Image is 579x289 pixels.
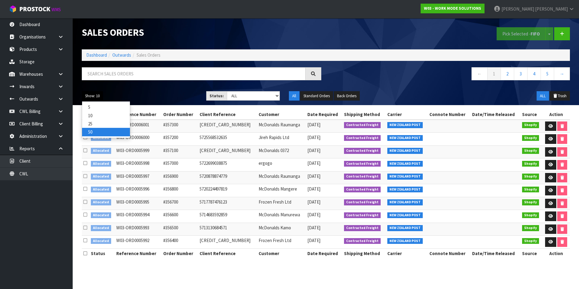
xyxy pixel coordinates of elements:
span: NEW ZEALAND POST [387,187,423,193]
button: Back Orders [334,91,360,101]
span: ProStock [19,5,50,13]
span: Contracted Freight [344,174,381,180]
td: [CREDIT_CARD_NUMBER] [198,236,257,249]
th: Shipping Method [342,110,386,119]
span: Allocated [91,238,111,244]
span: NEW ZEALAND POST [387,174,423,180]
span: [DATE] [307,135,320,140]
th: Carrier [386,110,428,119]
nav: Page navigation [330,67,570,82]
th: Source [521,248,542,258]
span: NEW ZEALAND POST [387,225,423,231]
th: Date Required [306,248,343,258]
td: #356900 [162,171,198,184]
th: Connote Number [428,248,471,258]
strong: Status: [210,93,224,98]
a: Dashboard [86,52,107,58]
span: Contracted Freight [344,199,381,205]
span: [DATE] [307,173,320,179]
th: Action [542,110,570,119]
th: Source [521,110,542,119]
td: 5717787476123 [198,197,257,210]
td: McDonalds Manurewa [257,210,306,223]
td: 5714683592859 [198,210,257,223]
td: W03-ORD0005998 [115,158,162,171]
span: [DATE] [307,199,320,205]
span: Contracted Freight [344,148,381,154]
td: W03-ORD0005997 [115,171,162,184]
span: Shopify [522,122,539,128]
a: 5 [541,67,554,80]
td: #356600 [162,210,198,223]
a: 50 [82,128,130,136]
small: WMS [51,7,61,12]
th: Reference Number [115,110,162,119]
span: Contracted Freight [344,161,381,167]
h1: Sales Orders [82,27,321,38]
span: Shopify [522,238,539,244]
span: Contracted Freight [344,135,381,141]
a: 5 [82,103,130,111]
th: Date/Time Released [471,110,521,119]
th: Connote Number [428,110,471,119]
th: Carrier [386,248,428,258]
span: Shopify [522,225,539,231]
span: Shopify [522,174,539,180]
td: W03-ORD0005994 [115,210,162,223]
td: 5725568532635 [198,133,257,146]
img: cube-alt.png [9,5,17,13]
td: ergogo [257,158,306,171]
td: McDonalds Raumanga [257,171,306,184]
button: ALL [537,91,549,101]
a: 3 [514,67,528,80]
span: [DATE] [307,212,320,218]
a: 25 [82,120,130,128]
th: Customer [257,110,306,119]
span: Shopify [522,135,539,141]
th: Status [89,248,115,258]
a: 10 [82,111,130,120]
th: Customer [257,248,306,258]
td: W03-ORD0006001 [115,120,162,133]
span: Contracted Freight [344,187,381,193]
a: Outwards [112,52,131,58]
span: Shopify [522,212,539,218]
td: #357300 [162,120,198,133]
td: 5722699038875 [198,158,257,171]
th: Order Number [162,110,198,119]
a: 4 [527,67,541,80]
th: Client Reference [198,248,257,258]
strong: FIFO [531,31,540,37]
td: McDonalds Raumanga [257,120,306,133]
span: Shopify [522,148,539,154]
span: Contracted Freight [344,212,381,218]
td: W03-ORD0005996 [115,184,162,197]
button: Show: 10 [82,91,103,101]
a: W03 - WORK MODE SOLUTIONS [421,4,485,13]
span: Contracted Freight [344,225,381,231]
span: Allocated [91,187,111,193]
a: 1 [487,67,501,80]
td: #356400 [162,236,198,249]
td: W03-ORD0005992 [115,236,162,249]
th: Shipping Method [342,248,386,258]
td: Frozen Fresh Ltd [257,236,306,249]
button: Trash [550,91,570,101]
td: #356800 [162,184,198,197]
th: Order Number [162,248,198,258]
td: McDonalds Kamo [257,223,306,236]
td: #357200 [162,133,198,146]
td: Jireh Rapids Ltd [257,133,306,146]
td: [CREDIT_CARD_NUMBER] [198,145,257,158]
button: Pick Selected -FIFO [497,27,546,40]
span: Allocated [91,199,111,205]
span: Allocated [91,148,111,154]
span: Contracted Freight [344,238,381,244]
td: 5713130684571 [198,223,257,236]
td: #357100 [162,145,198,158]
td: McDonalds Mangere [257,184,306,197]
span: [DATE] [307,225,320,231]
td: [CREDIT_CARD_NUMBER] [198,120,257,133]
td: W03-ORD0005999 [115,145,162,158]
span: NEW ZEALAND POST [387,161,423,167]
